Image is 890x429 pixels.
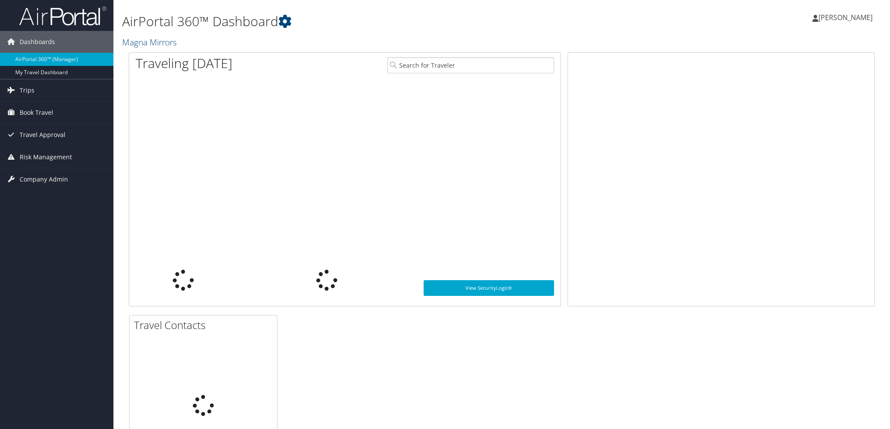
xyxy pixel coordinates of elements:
span: Travel Approval [20,124,65,146]
input: Search for Traveler [387,57,554,73]
h1: AirPortal 360™ Dashboard [122,12,628,31]
span: Dashboards [20,31,55,53]
span: Book Travel [20,102,53,124]
a: [PERSON_NAME] [812,4,881,31]
a: Magna Mirrors [122,36,179,48]
span: Trips [20,79,34,101]
span: Company Admin [20,168,68,190]
a: View SecurityLogic® [424,280,555,296]
span: Risk Management [20,146,72,168]
h2: Travel Contacts [134,318,277,333]
img: airportal-logo.png [19,6,106,26]
h1: Traveling [DATE] [136,54,233,72]
span: [PERSON_NAME] [818,13,873,22]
